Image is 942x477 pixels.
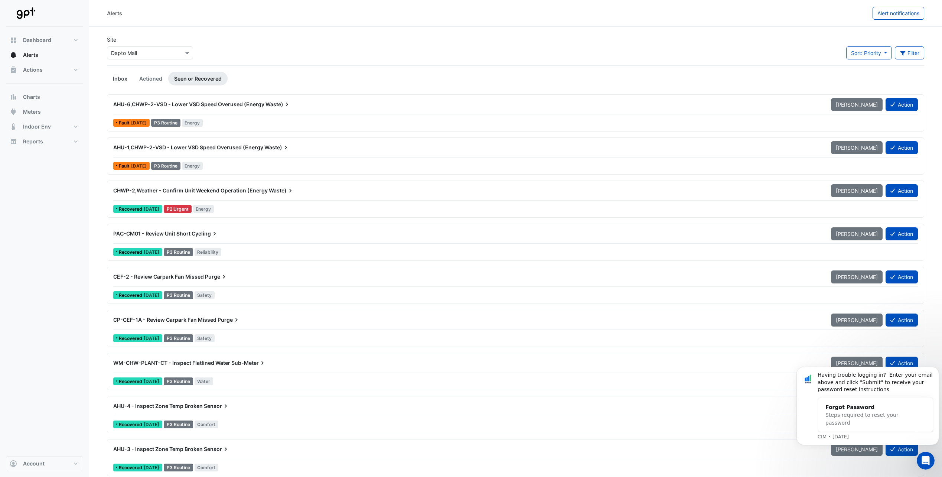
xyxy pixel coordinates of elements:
span: WM-CHW-PLANT-CT - Inspect Flatlined Water [113,360,230,366]
span: Mon 29-Sep-2025 08:15 AEST [144,249,159,255]
span: Charts [23,93,40,101]
span: Tue 23-Sep-2025 20:00 AEST [144,292,159,298]
span: Waste) [269,187,294,194]
a: Inbox [107,72,133,85]
span: Purge [218,316,240,324]
span: Comfort [195,421,219,428]
span: AHU-6,CHWP-2-VSD - Lower VSD Speed Overused (Energy [113,101,264,107]
button: Charts [6,90,83,104]
span: Thu 04-Sep-2025 09:30 AEST [144,465,159,470]
span: [PERSON_NAME] [836,188,878,194]
app-icon: Meters [10,108,17,116]
button: [PERSON_NAME] [831,357,883,370]
span: Cycling [192,230,218,237]
span: Water [195,377,214,385]
div: P3 Routine [164,377,193,385]
span: [PERSON_NAME] [836,446,878,452]
button: Sort: Priority [846,46,892,59]
span: Fri 12-Sep-2025 17:15 AEST [144,379,159,384]
span: Actions [23,66,43,74]
span: Sub-Meter [231,359,266,367]
div: P3 Routine [164,248,193,256]
span: Sensor [204,445,229,453]
span: Mon 15-Sep-2025 15:30 AEST [144,335,159,341]
button: Action [886,270,918,283]
iframe: Intercom live chat [917,452,935,470]
button: [PERSON_NAME] [831,270,883,283]
span: Energy [193,205,214,213]
app-icon: Indoor Env [10,123,17,130]
span: Safety [195,334,215,342]
span: CHWP-2,Weather - Confirm Unit Weekend Operation (Energy [113,187,268,194]
button: Indoor Env [6,119,83,134]
span: Recovered [119,250,144,254]
div: P2 Urgent [164,205,192,213]
span: Fault [119,121,131,125]
app-icon: Actions [10,66,17,74]
button: [PERSON_NAME] [831,98,883,111]
button: [PERSON_NAME] [831,184,883,197]
button: Alert notifications [873,7,924,20]
a: Actioned [133,72,168,85]
span: Sensor [204,402,229,410]
span: AHU-3 - Inspect Zone Temp Broken [113,446,203,452]
span: Fri 26-Sep-2025 09:15 AEST [131,120,147,126]
span: Account [23,460,45,467]
button: Filter [895,46,925,59]
span: Energy [182,119,203,127]
a: Seen or Recovered [168,72,228,85]
span: Energy [182,162,203,170]
span: [PERSON_NAME] [836,274,878,280]
span: Fri 26-Sep-2025 09:15 AEST [131,163,147,169]
span: Waste) [265,101,291,108]
button: Meters [6,104,83,119]
button: [PERSON_NAME] [831,227,883,240]
button: Actions [6,62,83,77]
span: AHU-4 - Inspect Zone Temp Broken [113,403,203,409]
button: [PERSON_NAME] [831,141,883,154]
button: [PERSON_NAME] [831,314,883,327]
span: Meters [23,108,41,116]
span: PAC-CM01 - Review Unit Short [113,230,190,237]
span: Comfort [195,464,219,471]
div: P3 Routine [164,291,193,299]
button: Reports [6,134,83,149]
span: Fault [119,164,131,168]
button: Alerts [6,48,83,62]
label: Site [107,36,116,43]
button: Action [886,314,918,327]
div: P3 Routine [164,464,193,471]
span: CEF-2 - Review Carpark Fan Missed [113,273,204,280]
span: Purge [205,273,228,280]
div: P3 Routine [151,119,180,127]
span: Waste) [264,144,290,151]
div: P3 Routine [164,334,193,342]
span: Recovered [119,422,144,427]
span: Reliability [195,248,222,256]
app-icon: Reports [10,138,17,145]
span: [PERSON_NAME] [836,231,878,237]
button: Action [886,98,918,111]
span: Sun 28-Sep-2025 18:15 AEST [144,206,159,212]
span: Recovered [119,465,144,470]
iframe: Intercom notifications message [793,360,942,450]
span: Reports [23,138,43,145]
span: Safety [195,291,215,299]
span: CP-CEF-1A - Review Carpark Fan Missed [113,317,216,323]
span: Thu 04-Sep-2025 09:30 AEST [144,422,159,427]
span: Dashboard [23,36,51,44]
span: Recovered [119,379,144,384]
div: P3 Routine [164,421,193,428]
app-icon: Dashboard [10,36,17,44]
span: Sort: Priority [851,50,881,56]
img: Company Logo [9,6,42,21]
span: [PERSON_NAME] [836,101,878,108]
